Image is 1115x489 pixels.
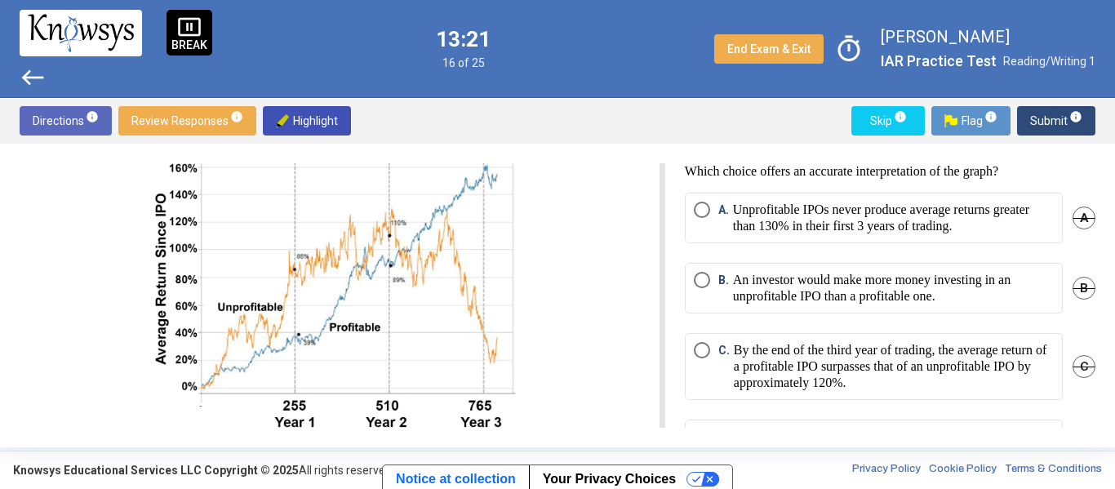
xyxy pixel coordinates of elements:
a: Cookie Policy [929,462,997,478]
span: info [1069,110,1082,123]
p: BREAK [171,39,207,51]
button: Skipinfo [851,106,925,136]
strong: Knowsys Educational Services LLC Copyright © 2025 [13,464,299,477]
span: info [86,110,99,123]
p: Unprofitable IPOs never produce average returns greater than 130% in their first 3 years of trading. [733,202,1054,234]
span: Highlight [276,106,338,136]
span: info [984,110,997,123]
span: Submit [1030,106,1082,136]
span: C. [718,342,734,391]
span: A. [718,202,733,234]
span: pause_presentation [177,15,202,39]
span: B. [718,272,733,305]
span: Flag [944,106,997,136]
span: info [230,110,243,123]
span: Skip [864,106,912,136]
img: knowsys-logo.png [28,14,134,51]
a: Terms & Conditions [1005,462,1102,478]
span: west [20,64,46,91]
span: info [894,110,907,123]
label: IAR Practice Test [881,51,997,72]
button: Review Responsesinfo [118,106,256,136]
span: C [1073,355,1095,378]
span: B [1073,277,1095,300]
p: An investor would make more money investing in an unprofitable IPO than a profitable one. [733,272,1054,305]
button: End Exam & Exit [714,34,824,64]
a: Privacy Policy [852,462,921,478]
button: highlighter-img.pngHighlight [263,106,351,136]
p: Which choice offers an accurate interpretation of the graph? [685,163,1095,180]
label: 13:21 [436,29,491,50]
img: Flag.png [944,114,957,127]
img: mkst-files [141,127,518,453]
span: Directions [33,106,99,136]
span: 16 of 25 [436,56,491,69]
p: By the end of the third year of trading, the average return of a profitable IPO surpasses that of... [734,342,1054,391]
span: A [1073,207,1095,229]
button: Flag.pngFlaginfo [931,106,1011,136]
img: highlighter-img.png [276,114,289,127]
span: Reading/Writing 1 [1003,55,1095,68]
button: Directionsinfo [20,106,112,136]
span: timer [830,30,868,68]
label: [PERSON_NAME] [881,26,1095,47]
span: Review Responses [131,106,243,136]
div: All rights reserved. [13,462,394,478]
span: End Exam & Exit [727,42,811,56]
button: Submitinfo [1017,106,1095,136]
